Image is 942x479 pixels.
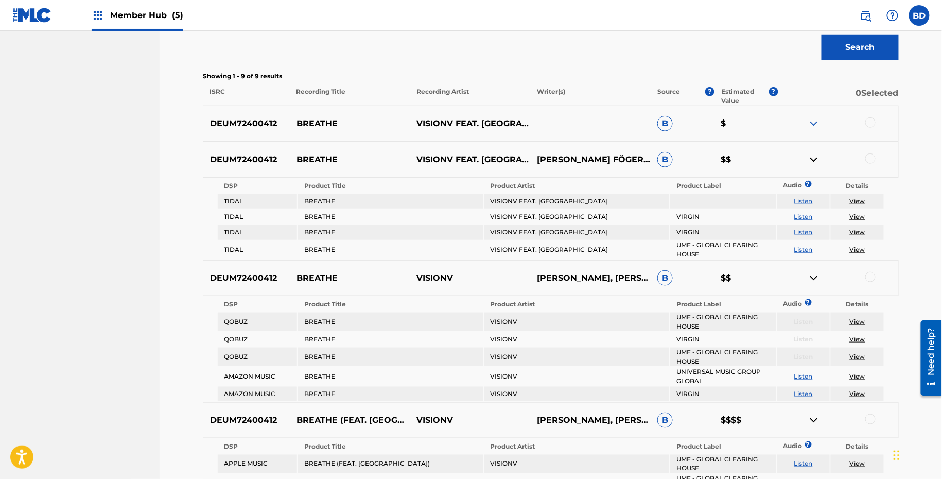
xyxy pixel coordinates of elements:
[298,332,483,347] td: BREATHE
[410,272,530,284] p: VISIONV
[670,348,776,366] td: UME - GLOBAL CLEARING HOUSE
[484,387,669,401] td: VISIONV
[218,387,297,401] td: AMAZON MUSIC
[410,414,530,426] p: VISIONV
[850,335,865,343] a: View
[670,225,776,239] td: VIRGIN
[670,455,776,473] td: UME - GLOBAL CLEARING HOUSE
[658,87,681,106] p: Source
[484,313,669,331] td: VISIONV
[298,348,483,366] td: BREATHE
[794,213,813,220] a: Listen
[850,318,865,326] a: View
[794,246,813,253] a: Listen
[891,430,942,479] iframe: Chat Widget
[218,348,297,366] td: QOBUZ
[484,455,669,473] td: VISIONV
[218,241,297,259] td: TIDAL
[410,153,530,166] p: VISIONV FEAT. [GEOGRAPHIC_DATA]
[850,197,865,205] a: View
[856,5,876,26] a: Public Search
[777,441,790,451] p: Audio
[298,313,483,331] td: BREATHE
[657,152,673,167] span: B
[850,228,865,236] a: View
[290,153,410,166] p: BREATHE
[808,272,820,284] img: contract
[794,197,813,205] a: Listen
[484,439,669,454] th: Product Artist
[670,210,776,224] td: VIRGIN
[670,439,776,454] th: Product Label
[794,228,813,236] a: Listen
[218,439,297,454] th: DSP
[794,372,813,380] a: Listen
[850,390,865,398] a: View
[298,367,483,386] td: BREATHE
[218,297,297,312] th: DSP
[410,87,530,106] p: Recording Artist
[670,241,776,259] td: UME - GLOBAL CLEARING HOUSE
[530,414,651,426] p: [PERSON_NAME], [PERSON_NAME], [PERSON_NAME]
[705,87,714,96] span: ?
[850,460,865,468] a: View
[298,179,483,193] th: Product Title
[670,387,776,401] td: VIRGIN
[410,117,530,130] p: VISIONV FEAT. [GEOGRAPHIC_DATA]
[298,455,483,473] td: BREATHE (FEAT. [GEOGRAPHIC_DATA])
[850,246,865,253] a: View
[777,352,830,362] p: Listen
[203,72,899,81] p: Showing 1 - 9 of 9 results
[298,210,483,224] td: BREATHE
[657,413,673,428] span: B
[794,460,813,468] a: Listen
[913,317,942,400] iframe: Resource Center
[298,297,483,312] th: Product Title
[670,297,776,312] th: Product Label
[218,455,297,473] td: APPLE MUSIC
[290,414,410,426] p: BREATHE (FEAT. [GEOGRAPHIC_DATA])
[808,441,808,448] span: ?
[886,9,899,22] img: help
[850,213,865,220] a: View
[530,272,651,284] p: [PERSON_NAME], [PERSON_NAME], [PERSON_NAME]
[203,117,290,130] p: DEUM72400412
[298,194,483,209] td: BREATHE
[850,372,865,380] a: View
[808,181,808,187] span: ?
[218,367,297,386] td: AMAZON MUSIC
[670,313,776,331] td: UME - GLOBAL CLEARING HOUSE
[110,9,183,21] span: Member Hub
[530,153,651,166] p: [PERSON_NAME] FÖGERNOÉ [PERSON_NAME]
[290,117,410,130] p: BREATHE
[484,194,669,209] td: VISIONV FEAT. [GEOGRAPHIC_DATA]
[894,440,900,471] div: Drag
[657,270,673,286] span: B
[808,153,820,166] img: contract
[203,272,290,284] p: DEUM72400412
[218,210,297,224] td: TIDAL
[657,116,673,131] span: B
[484,297,669,312] th: Product Artist
[777,335,830,344] p: Listen
[203,153,290,166] p: DEUM72400412
[218,179,297,193] th: DSP
[831,439,884,454] th: Details
[203,414,290,426] p: DEUM72400412
[714,153,778,166] p: $$
[882,5,903,26] div: Help
[484,348,669,366] td: VISIONV
[822,35,899,60] button: Search
[714,414,778,426] p: $$$$
[831,297,884,312] th: Details
[850,353,865,361] a: View
[218,225,297,239] td: TIDAL
[778,87,899,106] p: 0 Selected
[484,179,669,193] th: Product Artist
[298,387,483,401] td: BREATHE
[298,439,483,454] th: Product Title
[290,272,410,284] p: BREATHE
[808,117,820,130] img: expand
